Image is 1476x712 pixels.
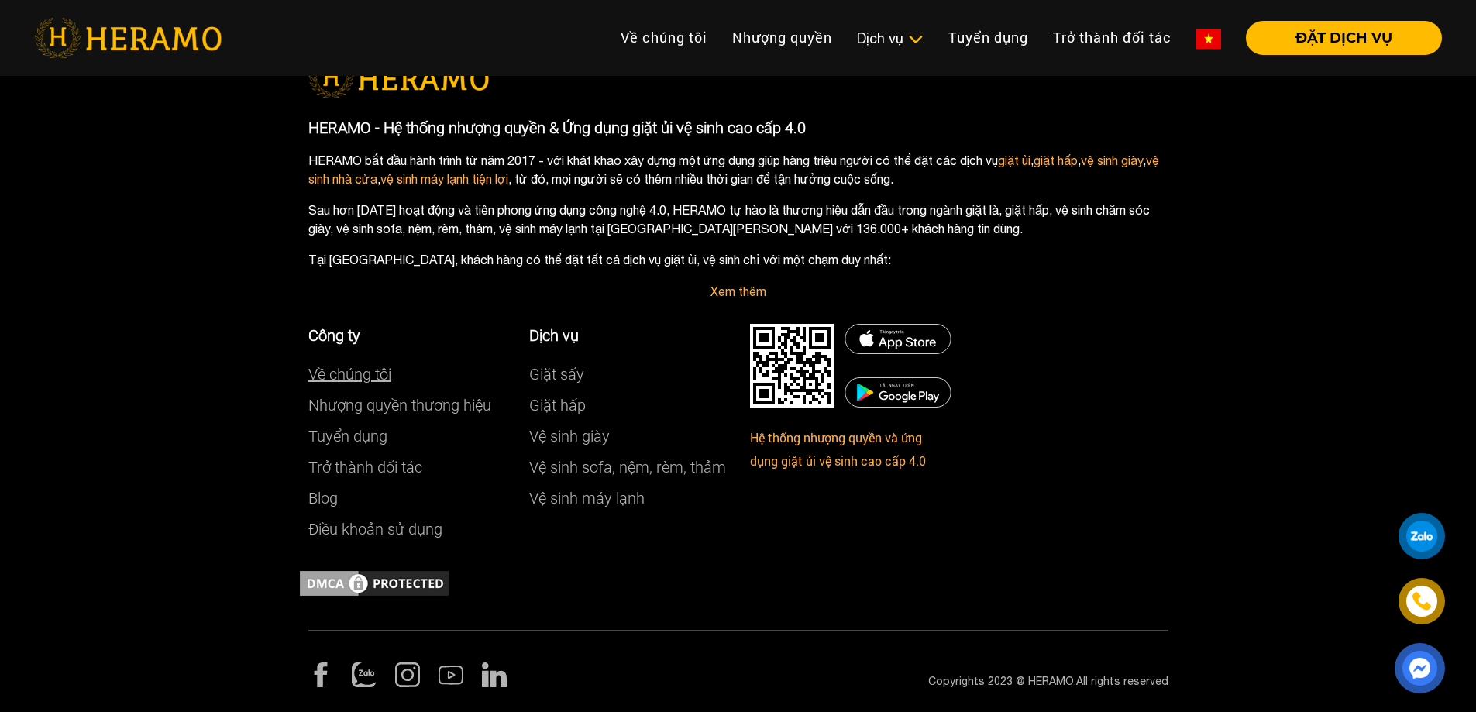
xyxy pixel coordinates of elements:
a: Nhượng quyền [720,21,845,54]
a: Trở thành đối tác [308,458,422,476]
img: DMCA.com Protection Status [297,568,452,599]
a: Trở thành đối tác [1041,21,1184,54]
img: phone-icon [1412,592,1431,611]
div: Dịch vụ [857,28,924,49]
p: Tại [GEOGRAPHIC_DATA], khách hàng có thể đặt tất cả dịch vụ giặt ủi, vệ sinh chỉ với một chạm duy... [308,250,1168,269]
img: youtube-nav-icon [439,662,463,687]
img: subToggleIcon [907,32,924,47]
a: Về chúng tôi [308,365,391,384]
a: Xem thêm [710,284,766,298]
a: Giặt sấy [529,365,584,384]
img: linkendin-nav-icon [482,662,507,687]
a: vệ sinh máy lạnh tiện lợi [380,172,508,186]
img: instagram-nav-icon [395,662,420,687]
a: Nhượng quyền thương hiệu [308,396,491,414]
p: Sau hơn [DATE] hoạt động và tiên phong ứng dụng công nghệ 4.0, HERAMO tự hào là thương hiệu dẫn đ... [308,201,1168,238]
p: Dịch vụ [529,324,727,347]
img: DMCA.com Protection Status [845,324,951,354]
img: zalo-nav-icon [352,662,377,687]
a: vệ sinh giày [1081,153,1143,167]
a: vệ sinh nhà cửa [308,153,1159,186]
a: Tuyển dụng [308,427,387,445]
a: Vệ sinh sofa, nệm, rèm, thảm [529,458,726,476]
a: Vệ sinh máy lạnh [529,489,645,507]
a: Vệ sinh giày [529,427,610,445]
a: Blog [308,489,338,507]
img: facebook-nav-icon [308,662,333,687]
a: giặt hấp [1034,153,1078,167]
a: Tuyển dụng [936,21,1041,54]
a: Hệ thống nhượng quyền và ứng dụng giặt ủi vệ sinh cao cấp 4.0 [750,429,926,469]
img: heramo-logo.png [34,18,222,58]
p: HERAMO bắt đầu hành trình từ năm 2017 - với khát khao xây dựng một ứng dụng giúp hàng triệu người... [308,151,1168,188]
a: Điều khoản sử dụng [308,520,442,538]
p: Công ty [308,324,506,347]
img: vn-flag.png [1196,29,1221,49]
p: HERAMO - Hệ thống nhượng quyền & Ứng dụng giặt ủi vệ sinh cao cấp 4.0 [308,116,1168,139]
a: Giặt hấp [529,396,586,414]
a: ĐẶT DỊCH VỤ [1233,31,1442,45]
img: DMCA.com Protection Status [750,324,834,408]
p: Copyrights 2023 @ HERAMO.All rights reserved [750,673,1168,690]
a: DMCA.com Protection Status [297,575,452,589]
a: giặt ủi [998,153,1030,167]
a: Về chúng tôi [608,21,720,54]
a: phone-icon [1399,578,1445,624]
img: DMCA.com Protection Status [845,377,951,408]
img: logo [308,59,489,98]
button: ĐẶT DỊCH VỤ [1246,21,1442,55]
